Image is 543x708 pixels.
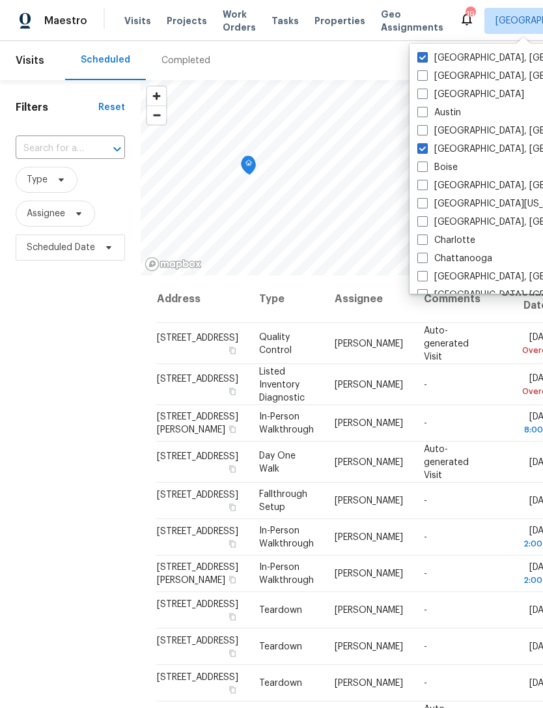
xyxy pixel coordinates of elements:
[424,642,427,651] span: -
[424,496,427,505] span: -
[249,276,324,323] th: Type
[147,106,166,124] span: Zoom out
[259,412,314,434] span: In-Person Walkthrough
[81,53,130,66] div: Scheduled
[424,679,427,688] span: -
[381,8,443,34] span: Geo Assignments
[108,140,126,158] button: Open
[259,451,296,473] span: Day One Walk
[335,380,403,389] span: [PERSON_NAME]
[157,636,238,645] span: [STREET_ADDRESS]
[335,496,403,505] span: [PERSON_NAME]
[413,276,491,323] th: Comments
[259,679,302,688] span: Teardown
[227,462,238,474] button: Copy Address
[161,54,210,67] div: Completed
[424,444,469,479] span: Auto-generated Visit
[16,139,89,159] input: Search for an address...
[227,385,238,397] button: Copy Address
[335,339,403,348] span: [PERSON_NAME]
[271,16,299,25] span: Tasks
[417,106,461,119] label: Austin
[314,14,365,27] span: Properties
[259,526,314,548] span: In-Person Walkthrough
[157,563,238,585] span: [STREET_ADDRESS][PERSON_NAME]
[417,234,475,247] label: Charlotte
[157,412,238,434] span: [STREET_ADDRESS][PERSON_NAME]
[157,527,238,536] span: [STREET_ADDRESS]
[466,8,475,21] div: 19
[98,101,125,114] div: Reset
[417,88,524,101] label: [GEOGRAPHIC_DATA]
[167,14,207,27] span: Projects
[242,156,255,177] div: Map marker
[227,423,238,435] button: Copy Address
[147,87,166,106] button: Zoom in
[157,600,238,609] span: [STREET_ADDRESS]
[417,161,458,174] label: Boise
[147,106,166,124] button: Zoom out
[157,673,238,682] span: [STREET_ADDRESS]
[335,642,403,651] span: [PERSON_NAME]
[259,563,314,585] span: In-Person Walkthrough
[424,419,427,428] span: -
[157,333,238,342] span: [STREET_ADDRESS]
[157,490,238,500] span: [STREET_ADDRESS]
[227,538,238,550] button: Copy Address
[27,207,65,220] span: Assignee
[259,490,307,512] span: Fallthrough Setup
[16,101,98,114] h1: Filters
[424,533,427,542] span: -
[335,457,403,466] span: [PERSON_NAME]
[424,606,427,615] span: -
[424,569,427,578] span: -
[27,241,95,254] span: Scheduled Date
[424,380,427,389] span: -
[424,326,469,361] span: Auto-generated Visit
[227,574,238,586] button: Copy Address
[145,257,202,272] a: Mapbox homepage
[335,679,403,688] span: [PERSON_NAME]
[417,252,492,265] label: Chattanooga
[259,367,305,402] span: Listed Inventory Diagnostic
[157,374,238,383] span: [STREET_ADDRESS]
[335,419,403,428] span: [PERSON_NAME]
[259,642,302,651] span: Teardown
[27,173,48,186] span: Type
[259,332,292,354] span: Quality Control
[335,569,403,578] span: [PERSON_NAME]
[241,157,254,177] div: Map marker
[44,14,87,27] span: Maestro
[156,276,249,323] th: Address
[223,8,256,34] span: Work Orders
[335,533,403,542] span: [PERSON_NAME]
[227,502,238,513] button: Copy Address
[227,684,238,696] button: Copy Address
[324,276,413,323] th: Assignee
[157,451,238,460] span: [STREET_ADDRESS]
[227,344,238,356] button: Copy Address
[124,14,151,27] span: Visits
[16,46,44,75] span: Visits
[227,611,238,623] button: Copy Address
[227,647,238,659] button: Copy Address
[242,156,255,176] div: Map marker
[335,606,403,615] span: [PERSON_NAME]
[259,606,302,615] span: Teardown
